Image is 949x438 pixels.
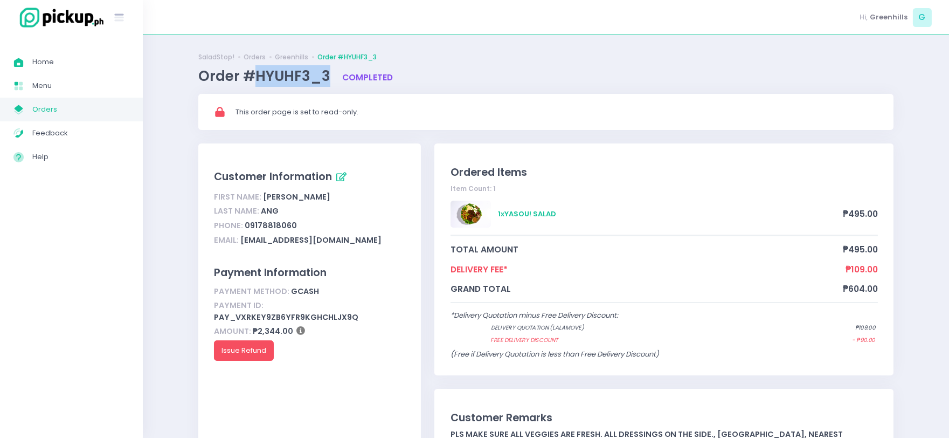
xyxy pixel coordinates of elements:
[490,336,809,345] span: Free Delivery Discount
[214,233,405,248] div: [EMAIL_ADDRESS][DOMAIN_NAME]
[846,263,878,276] span: ₱109.00
[852,336,875,345] span: - ₱90.00
[214,191,261,202] span: First Name:
[317,52,377,62] a: Order #HYUHF3_3
[451,184,878,194] div: Item Count: 1
[214,218,405,233] div: 09178818060
[451,263,846,276] span: Delivery Fee*
[860,12,868,23] span: Hi,
[214,300,264,311] span: Payment ID:
[198,66,334,86] span: Order #HYUHF3_3
[214,286,289,297] span: Payment Method:
[451,310,618,320] span: *Delivery Quotation minus Free Delivery Discount:
[214,206,259,216] span: Last Name:
[214,220,243,231] span: Phone:
[32,150,129,164] span: Help
[32,79,129,93] span: Menu
[490,324,812,332] span: Delivery quotation (lalamove)
[214,168,405,187] div: Customer Information
[198,52,234,62] a: SaladStop!
[235,107,879,118] div: This order page is set to read-only.
[855,324,875,332] span: ₱109.00
[451,283,843,295] span: grand total
[214,284,405,299] div: gcash
[843,243,878,256] span: ₱495.00
[451,243,843,256] span: total amount
[214,326,251,337] span: Amount:
[32,126,129,140] span: Feedback
[214,325,405,339] div: ₱2,344.00
[214,265,405,280] div: Payment Information
[451,410,878,426] div: Customer Remarks
[451,349,659,359] span: (Free if Delivery Quotation is less than Free Delivery Discount)
[13,6,105,29] img: logo
[214,340,274,361] button: Issue Refund
[214,299,405,325] div: pay_vxRKEY9Zb6YfR9kghchLjX9q
[342,72,393,83] span: completed
[244,52,266,62] a: Orders
[451,165,878,180] div: Ordered Items
[913,8,932,27] span: G
[32,102,129,117] span: Orders
[32,55,129,69] span: Home
[214,190,405,204] div: [PERSON_NAME]
[843,283,878,295] span: ₱604.00
[214,204,405,219] div: Ang
[214,235,239,245] span: Email:
[275,52,308,62] a: Greenhills
[870,12,908,23] span: Greenhills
